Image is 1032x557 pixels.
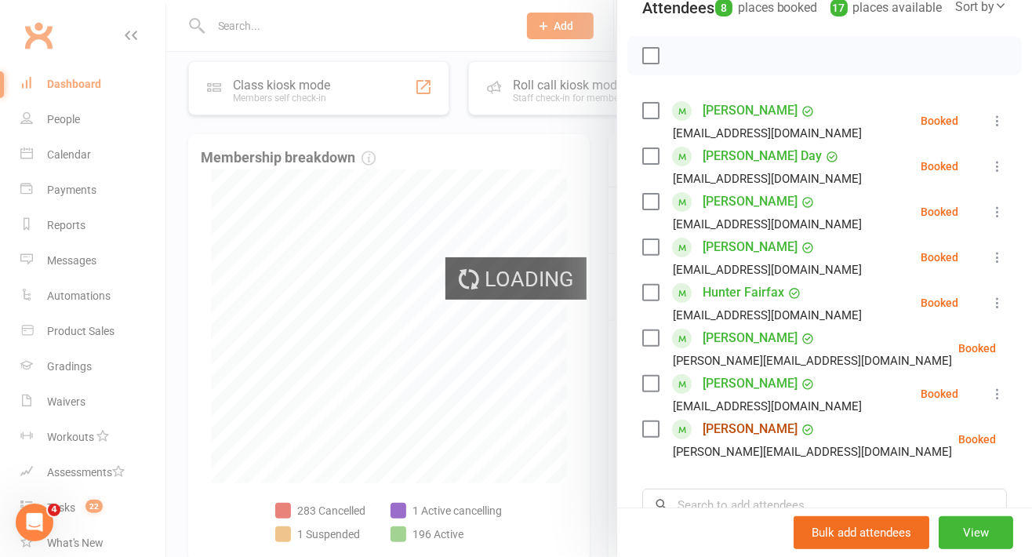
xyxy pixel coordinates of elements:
a: [PERSON_NAME] [703,326,798,351]
div: Booked [958,434,996,445]
a: [PERSON_NAME] [703,98,798,123]
a: [PERSON_NAME] [703,189,798,214]
div: Booked [921,161,958,172]
div: [EMAIL_ADDRESS][DOMAIN_NAME] [673,169,862,189]
div: Booked [921,252,958,263]
button: Bulk add attendees [794,516,929,549]
a: Hunter Fairfax [703,280,784,305]
a: [PERSON_NAME] [703,235,798,260]
div: [EMAIL_ADDRESS][DOMAIN_NAME] [673,214,862,235]
div: Booked [958,343,996,354]
a: [PERSON_NAME] [703,371,798,396]
div: [PERSON_NAME][EMAIL_ADDRESS][DOMAIN_NAME] [673,351,952,371]
iframe: Intercom live chat [16,504,53,541]
div: [EMAIL_ADDRESS][DOMAIN_NAME] [673,396,862,417]
div: [EMAIL_ADDRESS][DOMAIN_NAME] [673,123,862,144]
div: [EMAIL_ADDRESS][DOMAIN_NAME] [673,260,862,280]
div: Booked [921,388,958,399]
a: [PERSON_NAME] [703,417,798,442]
input: Search to add attendees [642,489,1007,522]
a: [PERSON_NAME] Day [703,144,822,169]
div: Booked [921,206,958,217]
span: 4 [48,504,60,516]
div: [PERSON_NAME][EMAIL_ADDRESS][DOMAIN_NAME] [673,442,952,462]
div: Booked [921,297,958,308]
div: [EMAIL_ADDRESS][DOMAIN_NAME] [673,305,862,326]
button: View [939,516,1013,549]
div: Booked [921,115,958,126]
